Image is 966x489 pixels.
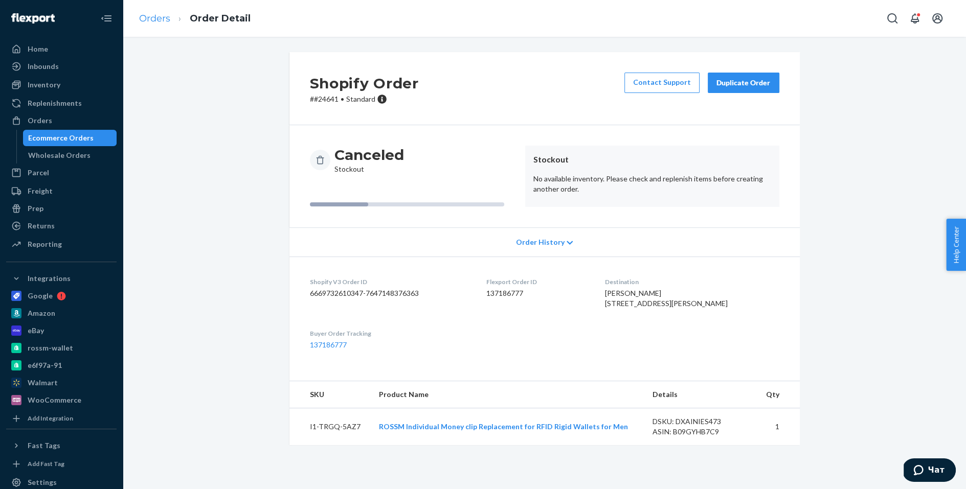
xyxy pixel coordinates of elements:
[6,58,117,75] a: Inbounds
[289,381,371,408] th: SKU
[6,458,117,470] a: Add Fast Tag
[28,221,55,231] div: Returns
[28,115,52,126] div: Orders
[6,183,117,199] a: Freight
[716,78,771,88] div: Duplicate Order
[28,360,62,370] div: e6f97a-91
[624,73,700,93] a: Contact Support
[6,236,117,252] a: Reporting
[23,130,117,146] a: Ecommerce Orders
[708,73,779,93] button: Duplicate Order
[653,427,749,437] div: ASIN: B09GYHB7C9
[28,273,71,284] div: Integrations
[6,77,117,93] a: Inventory
[28,440,60,451] div: Fast Tags
[346,95,375,103] span: Standard
[28,98,82,108] div: Replenishments
[28,61,59,72] div: Inbounds
[486,277,589,286] dt: Flexport Order ID
[6,392,117,408] a: WooCommerce
[882,8,903,29] button: Open Search Box
[341,95,344,103] span: •
[6,288,117,304] a: Google
[28,325,44,336] div: eBay
[28,477,57,487] div: Settings
[28,150,91,160] div: Wholesale Orders
[533,154,771,166] header: Stockout
[310,329,470,338] dt: Buyer Order Tracking
[310,288,470,298] dd: 6669732610347-7647148376363
[23,147,117,164] a: Wholesale Orders
[289,408,371,446] td: I1-TRGQ-5AZ7
[486,288,589,298] dd: 137186777
[6,340,117,356] a: rossm-wallet
[6,437,117,454] button: Fast Tags
[334,146,404,174] div: Stockout
[6,270,117,287] button: Integrations
[927,8,948,29] button: Open account menu
[190,13,251,24] a: Order Detail
[28,203,43,214] div: Prep
[6,95,117,111] a: Replenishments
[28,378,58,388] div: Walmart
[28,414,73,423] div: Add Integration
[6,357,117,374] a: e6f97a-91
[6,375,117,391] a: Walmart
[6,218,117,234] a: Returns
[946,219,966,271] button: Help Center
[605,289,728,308] span: [PERSON_NAME] [STREET_ADDRESS][PERSON_NAME]
[28,459,64,468] div: Add Fast Tag
[310,94,419,104] p: # #24641
[653,416,749,427] div: DSKU: DXAINIES473
[28,80,60,90] div: Inventory
[6,41,117,57] a: Home
[28,133,94,143] div: Ecommerce Orders
[605,277,779,286] dt: Destination
[310,340,347,349] a: 137186777
[904,458,956,484] iframe: Открывает виджет, в котором вы можете побеседовать в чате со своим агентом
[6,412,117,425] a: Add Integration
[139,13,170,24] a: Orders
[28,44,48,54] div: Home
[96,8,117,29] button: Close Navigation
[334,146,404,164] h3: Canceled
[756,408,799,446] td: 1
[515,237,564,247] span: Order History
[28,291,53,301] div: Google
[756,381,799,408] th: Qty
[6,165,117,181] a: Parcel
[6,200,117,217] a: Prep
[905,8,925,29] button: Open notifications
[371,381,644,408] th: Product Name
[28,239,62,249] div: Reporting
[644,381,757,408] th: Details
[6,305,117,321] a: Amazon
[28,308,55,318] div: Amazon
[28,186,53,196] div: Freight
[6,322,117,339] a: eBay
[28,168,49,178] div: Parcel
[28,395,81,405] div: WooCommerce
[28,343,73,353] div: rossm-wallet
[310,73,419,94] h2: Shopify Order
[379,422,628,431] a: ROSSM Individual Money clip Replacement for RFID Rigid Wallets for Men
[6,112,117,129] a: Orders
[310,277,470,286] dt: Shopify V3 Order ID
[131,4,259,34] ol: breadcrumbs
[11,13,55,24] img: Flexport logo
[533,174,771,194] p: No available inventory. Please check and replenish items before creating another order.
